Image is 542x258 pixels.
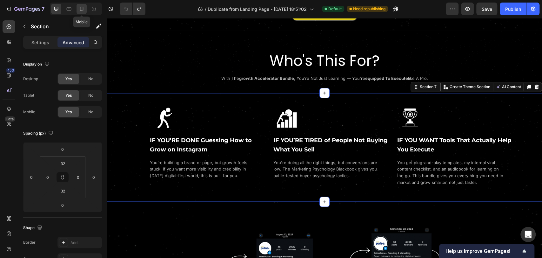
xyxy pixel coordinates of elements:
button: AI Content [387,65,415,73]
div: Desktop [23,76,38,82]
span: Help us improve GemPages! [445,248,520,254]
strong: growth accelerator bundle [132,58,187,63]
div: Publish [505,6,521,12]
span: You’re building a brand or page, but growth feels stuck. If you want more visibility and credibil... [43,142,140,160]
span: Need republishing [353,6,385,12]
strong: equipped to execute [258,58,301,63]
p: Create Theme Section [343,66,383,72]
div: Undo/Redo [120,3,145,15]
iframe: Design area [107,18,542,258]
span: Yes [65,93,72,98]
img: gempages_564718435615900434-ffaac4c6-4a29-43e5-aa93-de8350ce6f03.png [42,85,161,115]
span: Yes [65,76,72,82]
span: Default [328,6,342,12]
img: gempages_564718435615900434-41078a18-9926-477e-bafa-d7d6daea33aa.png [290,85,408,115]
button: 7 [3,3,47,15]
input: 2xl [57,186,69,196]
p: Settings [31,39,49,46]
span: No [88,109,93,115]
button: Save [476,3,497,15]
div: Mobile [23,109,35,115]
span: / [205,6,206,12]
span: IF YOU’RE DONE Guessing How to Grow on Instagram [43,119,145,135]
span: Duplicate from Landing Page - [DATE] 18:51:02 [208,6,307,12]
p: Advanced [63,39,84,46]
div: Border [23,240,36,245]
p: 7 [42,5,44,13]
span: Yes [65,109,72,115]
div: Add... [70,240,100,246]
span: Save [482,6,492,12]
input: 0 [27,172,36,182]
span: No [88,93,93,98]
div: Tablet [23,93,34,98]
div: Display on [23,60,51,69]
span: No [88,76,93,82]
div: Section 7 [311,66,331,72]
div: Spacing (px) [23,129,55,138]
div: Shape [23,224,43,232]
div: Beta [5,116,15,122]
input: 0px [43,172,52,182]
input: 0 [56,200,69,210]
span: IF YOU WANT Tools That Actually Help You Execute [290,119,404,135]
p: Section [31,23,83,30]
input: 0 [56,144,69,154]
span: IF YOU’RE TIRED of People Not Buying What You Sell [166,119,281,135]
button: Show survey - Help us improve GemPages! [445,247,528,255]
input: 0 [89,172,98,182]
span: with the , you’re not just learning — you're like a pro. [114,58,321,63]
span: You get plug-and-play templates, my internal viral content checklist, and an audiobook for learni... [290,142,396,167]
img: gempages_564718435615900434-27a58eaa-e8c7-428f-89f9-5699c9529213.png [166,85,284,115]
button: Publish [500,3,526,15]
div: Open Intercom Messenger [520,227,536,242]
span: You're doing all the right things, but conversions are low. The Marketing Psychology Blackbook gi... [166,142,270,160]
input: 2xl [57,159,69,168]
div: 450 [6,68,15,73]
span: Who's This For? [163,33,273,53]
input: 0px [73,172,83,182]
